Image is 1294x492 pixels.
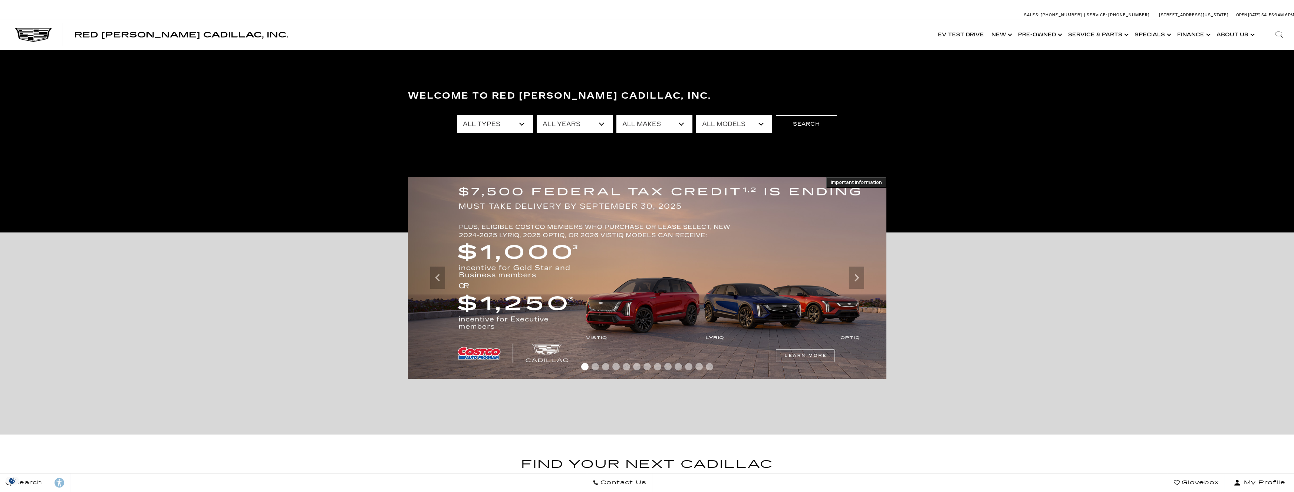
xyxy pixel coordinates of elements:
[643,363,651,370] span: Go to slide 7
[633,363,641,370] span: Go to slide 6
[934,20,988,50] a: EV Test Drive
[15,28,52,42] img: Cadillac Dark Logo with Cadillac White Text
[11,478,42,488] span: Search
[849,267,864,289] div: Next
[1241,478,1285,488] span: My Profile
[599,478,646,488] span: Contact Us
[1261,13,1275,17] span: Sales:
[1213,20,1257,50] a: About Us
[695,363,703,370] span: Go to slide 12
[1014,20,1064,50] a: Pre-Owned
[616,115,692,133] select: Filter by make
[592,363,599,370] span: Go to slide 2
[74,31,288,39] a: Red [PERSON_NAME] Cadillac, Inc.
[623,363,630,370] span: Go to slide 5
[1173,20,1213,50] a: Finance
[457,115,533,133] select: Filter by type
[408,89,886,103] h3: Welcome to Red [PERSON_NAME] Cadillac, Inc.
[1041,13,1082,17] span: [PHONE_NUMBER]
[74,30,288,39] span: Red [PERSON_NAME] Cadillac, Inc.
[4,477,21,485] section: Click to Open Cookie Consent Modal
[706,363,713,370] span: Go to slide 13
[4,477,21,485] img: Opt-Out Icon
[654,363,661,370] span: Go to slide 8
[1159,13,1229,17] a: [STREET_ADDRESS][US_STATE]
[831,179,882,185] span: Important Information
[408,177,886,379] img: $7,500 FEDERAL TAX CREDIT IS ENDING. $1,000 incentive for Gold Star and Business members OR $1250...
[430,267,445,289] div: Previous
[1108,13,1150,17] span: [PHONE_NUMBER]
[1180,478,1219,488] span: Glovebox
[1024,13,1084,17] a: Sales: [PHONE_NUMBER]
[408,455,886,483] h2: Find Your Next Cadillac
[685,363,692,370] span: Go to slide 11
[1225,473,1294,492] button: Open user profile menu
[675,363,682,370] span: Go to slide 10
[587,473,652,492] a: Contact Us
[1084,13,1152,17] a: Service: [PHONE_NUMBER]
[1168,473,1225,492] a: Glovebox
[664,363,672,370] span: Go to slide 9
[1024,13,1040,17] span: Sales:
[1236,13,1261,17] span: Open [DATE]
[696,115,772,133] select: Filter by model
[612,363,620,370] span: Go to slide 4
[826,177,886,188] button: Important Information
[537,115,613,133] select: Filter by year
[602,363,609,370] span: Go to slide 3
[1275,13,1294,17] span: 9 AM-6 PM
[1131,20,1173,50] a: Specials
[1087,13,1107,17] span: Service:
[776,115,837,133] button: Search
[1064,20,1131,50] a: Service & Parts
[988,20,1014,50] a: New
[581,363,589,370] span: Go to slide 1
